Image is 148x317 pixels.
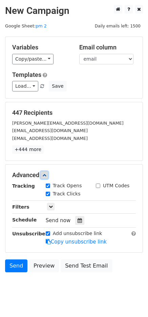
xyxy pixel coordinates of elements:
[12,54,54,64] a: Copy/paste...
[12,217,37,223] strong: Schedule
[36,23,47,28] a: pm 2
[12,136,88,141] small: [EMAIL_ADDRESS][DOMAIN_NAME]
[53,182,82,189] label: Track Opens
[12,128,88,133] small: [EMAIL_ADDRESS][DOMAIN_NAME]
[92,22,143,30] span: Daily emails left: 1500
[79,44,136,51] h5: Email column
[29,259,59,272] a: Preview
[61,259,112,272] a: Send Test Email
[12,183,35,189] strong: Tracking
[103,182,129,189] label: UTM Codes
[12,171,136,179] h5: Advanced
[12,145,44,154] a: +444 more
[5,5,143,17] h2: New Campaign
[12,231,45,236] strong: Unsubscribe
[5,23,47,28] small: Google Sheet:
[12,44,69,51] h5: Variables
[46,239,107,245] a: Copy unsubscribe link
[12,81,38,91] a: Load...
[49,81,66,91] button: Save
[12,204,29,210] strong: Filters
[5,259,27,272] a: Send
[12,109,136,117] h5: 447 Recipients
[114,284,148,317] iframe: Chat Widget
[92,23,143,28] a: Daily emails left: 1500
[53,230,102,237] label: Add unsubscribe link
[53,190,81,197] label: Track Clicks
[12,71,41,78] a: Templates
[12,121,124,126] small: [PERSON_NAME][EMAIL_ADDRESS][DOMAIN_NAME]
[46,217,71,224] span: Send now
